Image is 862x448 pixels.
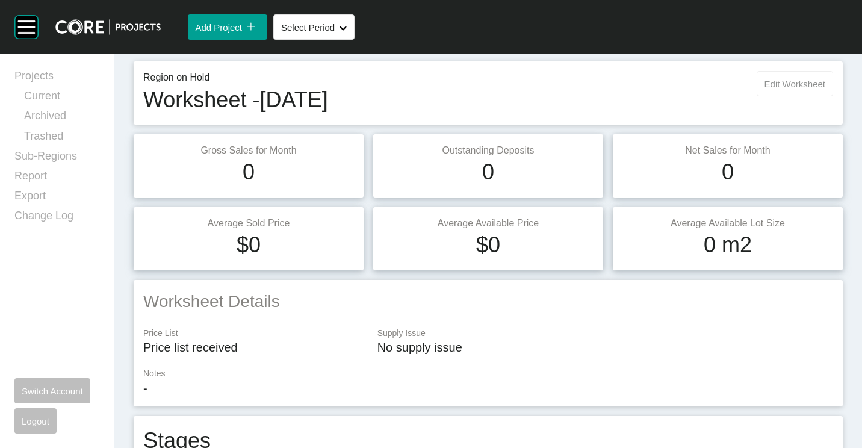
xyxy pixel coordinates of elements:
[195,22,242,33] span: Add Project
[383,144,594,157] p: Outstanding Deposits
[143,144,354,157] p: Gross Sales for Month
[24,108,100,128] a: Archived
[243,157,255,187] h1: 0
[281,22,335,33] span: Select Period
[622,217,833,230] p: Average Available Lot Size
[14,149,100,169] a: Sub-Regions
[143,217,354,230] p: Average Sold Price
[143,368,833,380] p: Notes
[24,89,100,108] a: Current
[482,157,494,187] h1: 0
[143,328,365,340] p: Price List
[143,71,328,84] p: Region on Hold
[622,144,833,157] p: Net Sales for Month
[476,230,500,260] h1: $0
[704,230,752,260] h1: 0 m2
[722,157,734,187] h1: 0
[55,19,161,35] img: core-logo-dark.3138cae2.png
[14,208,100,228] a: Change Log
[377,339,833,356] p: No supply issue
[24,129,100,149] a: Trashed
[14,169,100,188] a: Report
[273,14,355,40] button: Select Period
[14,69,100,89] a: Projects
[22,416,49,426] span: Logout
[143,85,328,115] h1: Worksheet - [DATE]
[188,14,267,40] button: Add Project
[143,380,833,397] p: -
[143,339,365,356] p: Price list received
[237,230,261,260] h1: $0
[14,408,57,434] button: Logout
[377,328,833,340] p: Supply Issue
[14,188,100,208] a: Export
[143,290,833,313] h2: Worksheet Details
[757,71,833,96] button: Edit Worksheet
[14,378,90,403] button: Switch Account
[22,386,83,396] span: Switch Account
[764,79,825,89] span: Edit Worksheet
[383,217,594,230] p: Average Available Price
